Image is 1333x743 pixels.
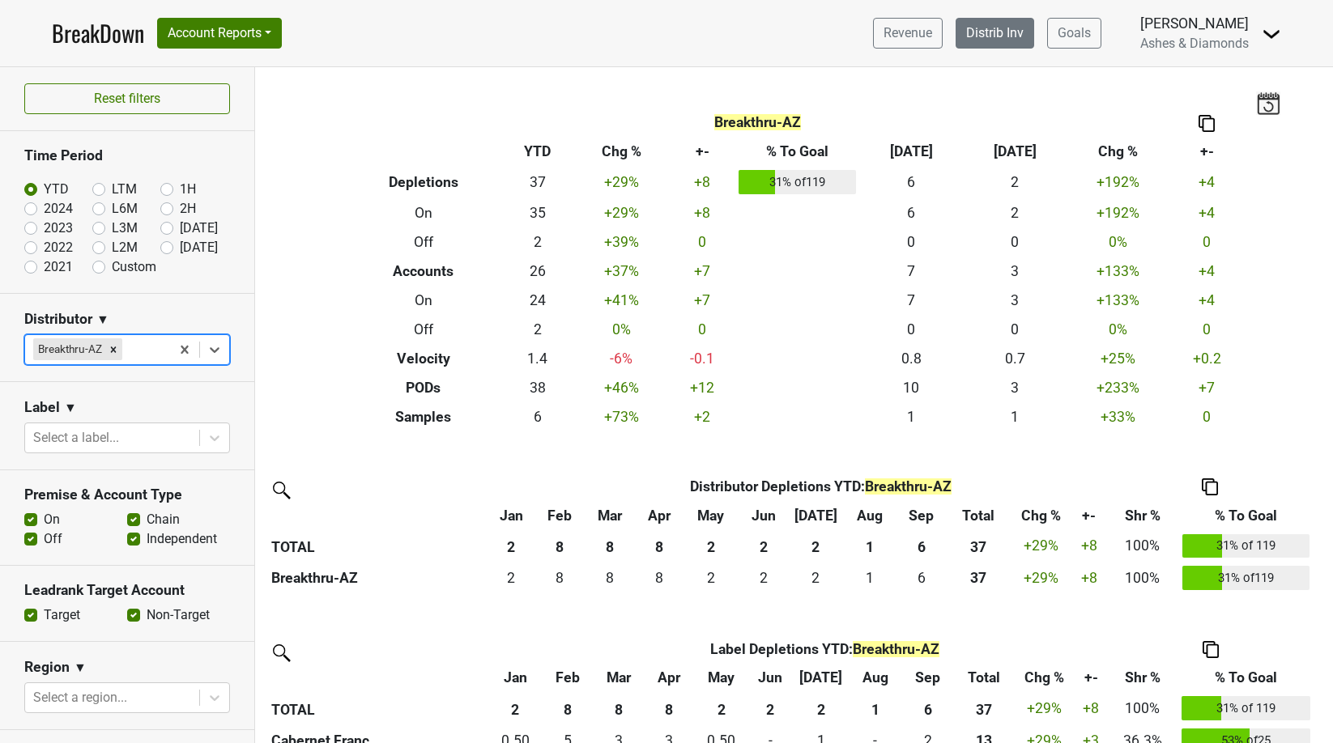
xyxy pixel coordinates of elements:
h3: Distributor [24,311,92,328]
td: 7 [860,257,964,286]
td: 3 [963,373,1067,402]
td: 1 [963,402,1067,431]
th: 1 [843,530,896,563]
td: +29 % [573,166,670,198]
th: Shr %: activate to sort column ascending [1107,664,1178,693]
td: 0 % [1067,227,1170,257]
th: Jan: activate to sort column ascending [487,501,535,530]
td: 26 [502,257,573,286]
th: [DATE] [963,137,1067,166]
span: ▼ [64,398,77,418]
th: Shr %: activate to sort column ascending [1107,501,1178,530]
label: 2022 [44,238,73,257]
a: Revenue [873,18,943,49]
h3: Premise & Account Type [24,486,230,503]
span: Breakthru-AZ [853,641,939,657]
label: Target [44,605,80,625]
td: +8 [1075,693,1107,725]
th: 6 [901,693,954,725]
label: Off [44,529,62,549]
th: Feb: activate to sort column ascending [535,501,584,530]
label: L2M [112,238,138,257]
td: +0.2 [1170,344,1244,373]
div: 8 [640,567,679,588]
label: LTM [112,180,137,199]
td: 24 [502,286,573,315]
td: +73 % [573,402,670,431]
th: 8 [594,693,643,725]
th: % To Goal: activate to sort column ascending [1178,664,1314,693]
th: Aug: activate to sort column ascending [849,664,901,693]
th: Mar: activate to sort column ascending [594,664,643,693]
img: Copy to clipboard [1199,115,1215,132]
th: 8 [642,693,695,725]
td: 1.167 [843,562,896,594]
th: Sep: activate to sort column ascending [901,664,954,693]
th: Chg % [1067,137,1170,166]
th: Depletions [345,166,503,198]
img: Copy to clipboard [1203,641,1219,658]
td: +4 [1170,198,1244,227]
button: Account Reports [157,18,282,49]
th: Samples [345,402,503,431]
th: 6 [896,530,946,563]
h3: Time Period [24,147,230,164]
img: last_updated_date [1256,91,1280,114]
label: Chain [147,510,180,529]
td: 0 % [573,315,670,344]
label: L3M [112,219,138,238]
a: Goals [1047,18,1101,49]
div: 2 [687,567,735,588]
td: +12 [670,373,735,402]
th: Chg %: activate to sort column ascending [1011,501,1071,530]
td: +39 % [573,227,670,257]
td: 3 [963,257,1067,286]
td: +37 % [573,257,670,286]
th: On [345,198,503,227]
span: Breakthru-AZ [865,478,952,495]
td: +7 [670,257,735,286]
label: On [44,510,60,529]
td: 7.5 [584,562,636,594]
span: +29% [1024,537,1058,554]
th: May: activate to sort column ascending [683,501,739,530]
td: 100% [1107,530,1178,563]
label: 2H [180,199,196,219]
th: Jun: activate to sort column ascending [739,501,788,530]
label: [DATE] [180,219,218,238]
td: +29 % [573,198,670,227]
th: Sep: activate to sort column ascending [896,501,946,530]
button: Reset filters [24,83,230,114]
td: 0.8 [860,344,964,373]
label: 2024 [44,199,73,219]
div: 8 [539,567,580,588]
th: 2 [487,530,535,563]
td: 100% [1107,693,1178,725]
td: 2 [683,562,739,594]
td: +29 % [1011,562,1071,594]
h3: Label [24,399,60,416]
td: +192 % [1067,166,1170,198]
td: -6 % [573,344,670,373]
div: 1 [847,567,892,588]
th: Label Depletions YTD : [542,635,1108,664]
th: Aug: activate to sort column ascending [843,501,896,530]
th: Apr: activate to sort column ascending [642,664,695,693]
label: Non-Target [147,605,210,625]
td: 0 [1170,402,1244,431]
th: 2 [695,693,747,725]
label: 2023 [44,219,73,238]
th: 2 [794,693,850,725]
td: +29 % [1014,693,1075,725]
th: TOTAL [267,530,487,563]
td: 6 [860,198,964,227]
td: 6 [860,166,964,198]
td: 35 [502,198,573,227]
th: Apr: activate to sort column ascending [636,501,683,530]
td: 0 [670,315,735,344]
th: 37 [947,530,1011,563]
td: +4 [1170,257,1244,286]
th: +-: activate to sort column ascending [1075,664,1107,693]
th: 8 [636,530,683,563]
th: PODs [345,373,503,402]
